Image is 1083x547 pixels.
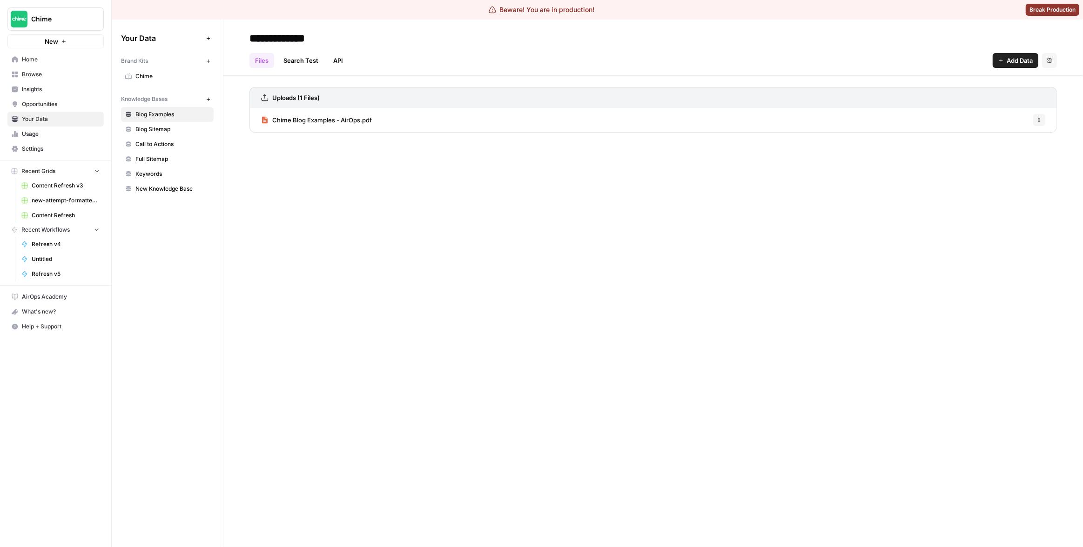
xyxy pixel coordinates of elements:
a: Blog Examples [121,107,214,122]
a: Blog Sitemap [121,122,214,137]
a: Your Data [7,112,104,127]
span: Full Sitemap [135,155,209,163]
a: Opportunities [7,97,104,112]
span: Brand Kits [121,57,148,65]
a: Insights [7,82,104,97]
span: Content Refresh v3 [32,181,100,190]
span: New Knowledge Base [135,185,209,193]
span: Knowledge Bases [121,95,168,103]
span: Call to Actions [135,140,209,148]
span: Usage [22,130,100,138]
span: Untitled [32,255,100,263]
button: New [7,34,104,48]
a: new-attempt-formatted.csv [17,193,104,208]
span: Chime [135,72,209,80]
a: Settings [7,141,104,156]
button: Workspace: Chime [7,7,104,31]
span: Help + Support [22,322,100,331]
span: Blog Sitemap [135,125,209,133]
span: Chime Blog Examples - AirOps.pdf [272,115,372,125]
button: Help + Support [7,319,104,334]
a: New Knowledge Base [121,181,214,196]
h3: Uploads (1 Files) [272,93,320,102]
a: Refresh v4 [17,237,104,252]
a: Uploads (1 Files) [261,87,320,108]
a: Search Test [278,53,324,68]
a: Chime Blog Examples - AirOps.pdf [261,108,372,132]
span: Browse [22,70,100,79]
span: Recent Workflows [21,226,70,234]
span: New [45,37,58,46]
span: Home [22,55,100,64]
a: Files [249,53,274,68]
span: Keywords [135,170,209,178]
span: Content Refresh [32,211,100,220]
a: Untitled [17,252,104,267]
button: Recent Workflows [7,223,104,237]
span: Your Data [121,33,202,44]
a: Home [7,52,104,67]
span: Add Data [1007,56,1033,65]
button: What's new? [7,304,104,319]
a: Usage [7,127,104,141]
img: Chime Logo [11,11,27,27]
span: Opportunities [22,100,100,108]
a: Full Sitemap [121,152,214,167]
button: Break Production [1026,4,1079,16]
button: Recent Grids [7,164,104,178]
div: What's new? [8,305,103,319]
a: Content Refresh v3 [17,178,104,193]
a: Chime [121,69,214,84]
span: Blog Examples [135,110,209,119]
a: Keywords [121,167,214,181]
span: AirOps Academy [22,293,100,301]
a: Content Refresh [17,208,104,223]
span: new-attempt-formatted.csv [32,196,100,205]
span: Insights [22,85,100,93]
span: Recent Grids [21,167,55,175]
button: Add Data [993,53,1038,68]
span: Break Production [1029,6,1076,14]
a: Refresh v5 [17,267,104,281]
div: Beware! You are in production! [489,5,595,14]
span: Settings [22,145,100,153]
span: Your Data [22,115,100,123]
a: API [328,53,349,68]
a: Browse [7,67,104,82]
a: Call to Actions [121,137,214,152]
span: Chime [31,14,87,24]
span: Refresh v4 [32,240,100,248]
a: AirOps Academy [7,289,104,304]
span: Refresh v5 [32,270,100,278]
